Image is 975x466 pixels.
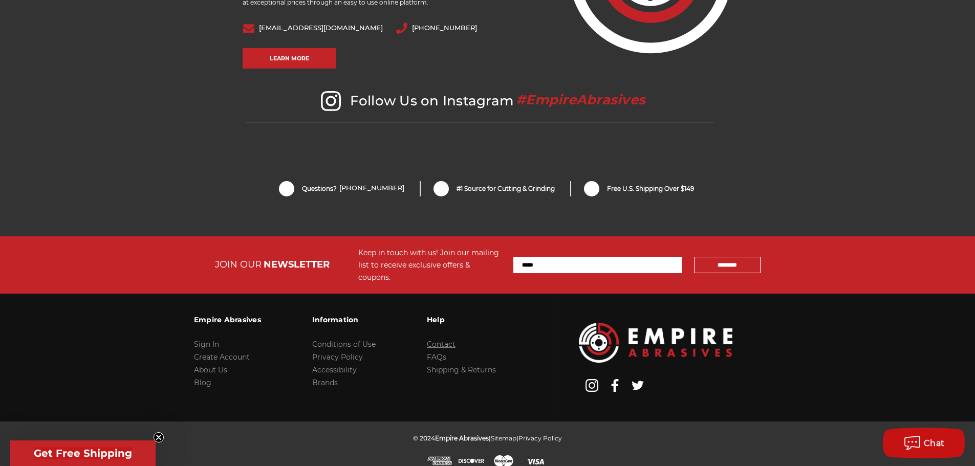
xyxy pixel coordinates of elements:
[607,184,694,193] span: Free U.S. Shipping Over $149
[924,438,945,448] span: Chat
[302,184,404,193] span: Questions?
[427,309,496,330] h3: Help
[427,365,496,374] a: Shipping & Returns
[194,340,219,349] a: Sign In
[457,184,555,193] span: #1 Source for Cutting & Grinding
[215,259,262,270] span: JOIN OUR
[435,434,489,442] span: Empire Abrasives
[312,365,357,374] a: Accessibility
[312,352,363,362] a: Privacy Policy
[10,440,156,466] div: Get Free ShippingClose teaser
[513,93,648,109] a: #EmpireAbrasives
[312,309,376,330] h3: Information
[194,365,227,374] a: About Us
[516,92,645,108] span: #EmpireAbrasives
[518,434,562,442] a: Privacy Policy
[246,91,713,123] h2: Follow Us on Instagram
[312,340,376,349] a: Conditions of Use
[194,352,250,362] a: Create Account
[154,432,164,442] button: Close teaser
[264,259,330,270] span: NEWSLETTER
[491,434,516,442] a: Sitemap
[259,24,383,31] a: [EMAIL_ADDRESS][DOMAIN_NAME]
[194,309,261,330] h3: Empire Abrasives
[883,428,965,458] button: Chat
[243,48,336,69] a: Learn More
[339,184,404,193] a: [PHONE_NUMBER]
[194,378,211,387] a: Blog
[427,352,446,362] a: FAQs
[34,447,132,459] span: Get Free Shipping
[312,378,338,387] a: Brands
[412,24,477,31] a: [PHONE_NUMBER]
[413,432,562,445] p: © 2024 | |
[427,340,456,349] a: Contact
[579,323,732,362] img: Empire Abrasives Logo Image
[358,247,503,283] div: Keep in touch with us! Join our mailing list to receive exclusive offers & coupons.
